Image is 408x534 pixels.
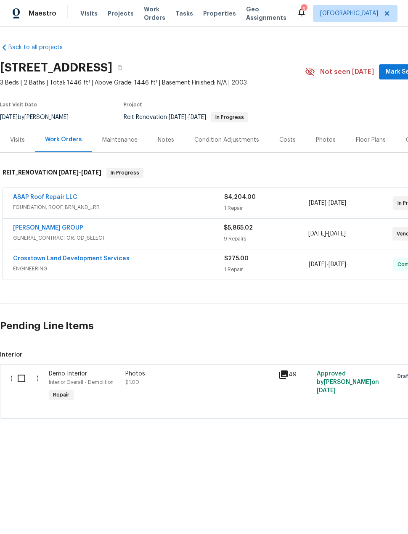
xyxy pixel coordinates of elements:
[169,114,186,120] span: [DATE]
[320,68,374,76] span: Not seen [DATE]
[49,371,87,377] span: Demo Interior
[29,9,56,18] span: Maestro
[175,11,193,16] span: Tasks
[309,200,326,206] span: [DATE]
[13,234,224,242] span: GENERAL_CONTRACTOR, OD_SELECT
[308,231,326,237] span: [DATE]
[8,367,46,406] div: ( )
[10,136,25,144] div: Visits
[125,380,139,385] span: $1.00
[316,136,336,144] div: Photos
[13,225,83,231] a: [PERSON_NAME] GROUP
[188,114,206,120] span: [DATE]
[278,370,312,380] div: 49
[124,102,142,107] span: Project
[13,194,77,200] a: ASAP Roof Repair LLC
[246,5,286,22] span: Geo Assignments
[107,169,143,177] span: In Progress
[279,136,296,144] div: Costs
[317,371,379,394] span: Approved by [PERSON_NAME] on
[144,5,165,22] span: Work Orders
[329,200,346,206] span: [DATE]
[224,225,253,231] span: $5,865.02
[108,9,134,18] span: Projects
[158,136,174,144] div: Notes
[320,9,378,18] span: [GEOGRAPHIC_DATA]
[212,115,247,120] span: In Progress
[329,262,346,267] span: [DATE]
[328,231,346,237] span: [DATE]
[203,9,236,18] span: Properties
[13,256,130,262] a: Crosstown Land Development Services
[58,169,101,175] span: -
[309,260,346,269] span: -
[80,9,98,18] span: Visits
[49,380,114,385] span: Interior Overall - Demolition
[224,235,308,243] div: 9 Repairs
[50,391,73,399] span: Repair
[224,204,309,212] div: 1 Repair
[3,168,101,178] h6: REIT_RENOVATION
[102,136,138,144] div: Maintenance
[112,60,127,75] button: Copy Address
[224,265,309,274] div: 1 Repair
[224,256,249,262] span: $275.00
[194,136,259,144] div: Condition Adjustments
[58,169,79,175] span: [DATE]
[224,194,256,200] span: $4,204.00
[317,388,336,394] span: [DATE]
[301,5,307,13] div: 5
[356,136,386,144] div: Floor Plans
[309,199,346,207] span: -
[45,135,82,144] div: Work Orders
[81,169,101,175] span: [DATE]
[124,114,248,120] span: Reit Renovation
[309,262,326,267] span: [DATE]
[13,203,224,211] span: FOUNDATION, ROOF, BRN_AND_LRR
[13,264,224,273] span: ENGINEERING
[308,230,346,238] span: -
[169,114,206,120] span: -
[125,370,273,378] div: Photos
